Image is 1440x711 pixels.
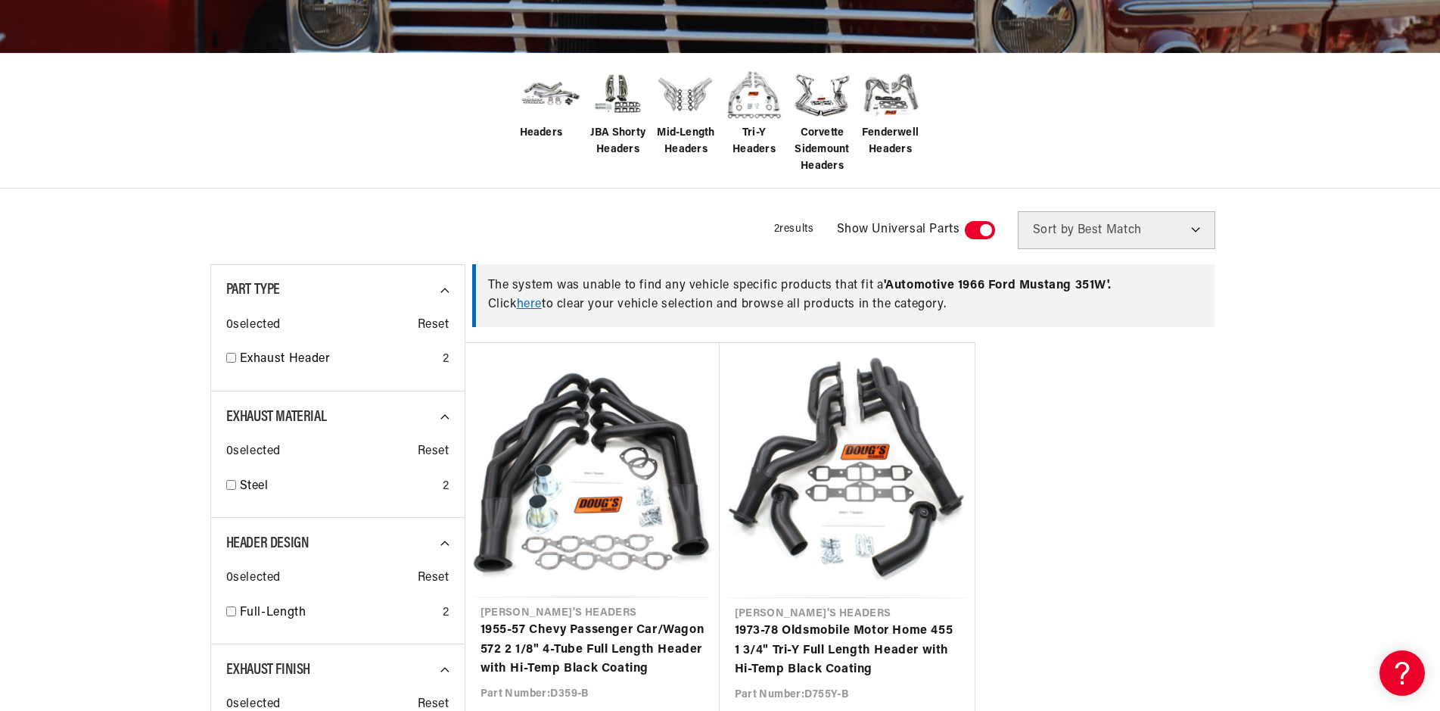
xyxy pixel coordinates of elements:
a: Steel [240,477,437,497]
a: Full-Length [240,603,437,623]
span: 0 selected [226,569,281,588]
span: Exhaust Finish [226,663,310,678]
a: here [517,298,542,310]
span: 0 selected [226,442,281,462]
a: JBA Shorty Headers JBA Shorty Headers [588,64,648,159]
a: Mid-Length Headers Mid-Length Headers [656,64,717,159]
img: Headers [520,70,580,118]
span: Part Type [226,282,280,298]
span: Reset [418,569,449,588]
span: Tri-Y Headers [724,125,785,159]
span: Corvette Sidemount Headers [792,125,853,176]
span: JBA Shorty Headers [588,125,648,159]
img: Mid-Length Headers [656,64,717,125]
span: 0 selected [226,316,281,335]
a: Headers Headers [520,64,580,142]
div: 2 [443,477,449,497]
div: 2 [443,350,449,370]
a: 1973-78 Oldsmobile Motor Home 455 1 3/4" Tri-Y Full Length Header with Hi-Temp Black Coating [735,622,959,680]
span: Header Design [226,536,309,551]
a: Fenderwell Headers Fenderwell Headers [860,64,921,159]
span: Headers [520,125,563,142]
span: Exhaust Material [226,410,327,425]
span: Fenderwell Headers [860,125,921,159]
img: Corvette Sidemount Headers [792,64,853,125]
span: Reset [418,316,449,335]
span: Show Universal Parts [837,220,960,240]
img: Tri-Y Headers [724,64,785,125]
a: Corvette Sidemount Headers Corvette Sidemount Headers [792,64,853,176]
div: 2 [443,603,449,623]
select: Sort by [1018,211,1215,249]
a: Exhaust Header [240,350,437,370]
a: 1955-57 Chevy Passenger Car/Wagon 572 2 1/8" 4-Tube Full Length Header with Hi-Temp Black Coating [481,621,704,679]
img: JBA Shorty Headers [588,69,648,120]
a: Tri-Y Headers Tri-Y Headers [724,64,785,159]
span: Sort by [1033,224,1075,236]
div: The system was unable to find any vehicle specific products that fit a Click to clear your vehicl... [472,264,1215,327]
img: Fenderwell Headers [860,64,921,125]
span: ' Automotive 1966 Ford Mustang 351W '. [884,279,1112,292]
span: Mid-Length Headers [656,125,717,159]
span: Reset [418,442,449,462]
span: 2 results [774,223,814,235]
